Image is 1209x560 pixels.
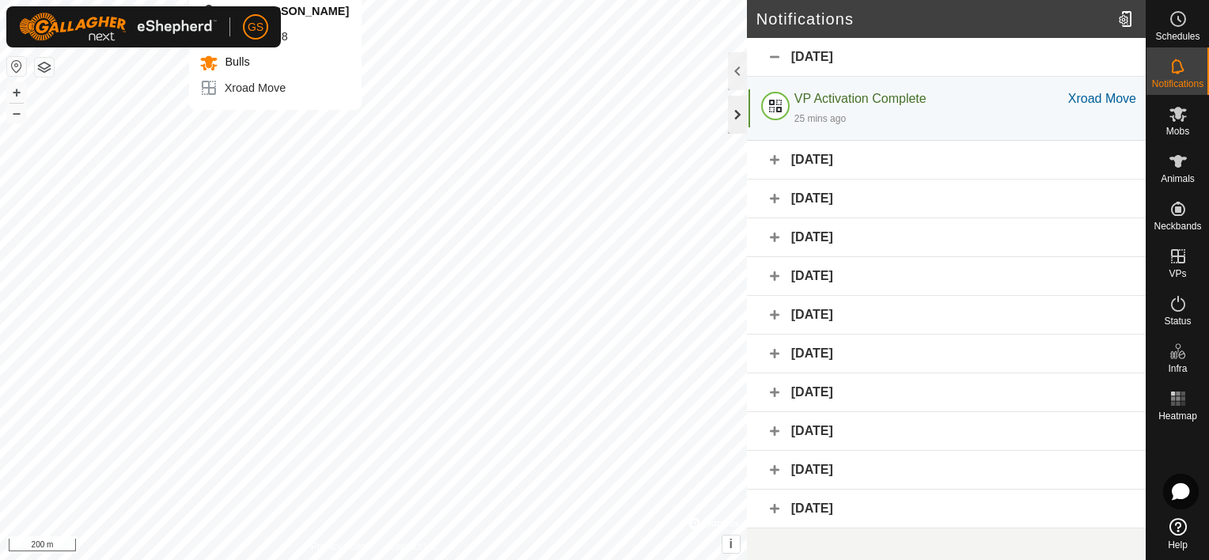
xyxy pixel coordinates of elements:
div: 0219507498 [199,27,350,46]
button: Reset Map [7,57,26,76]
button: – [7,104,26,123]
div: [DATE] [747,38,1146,77]
span: GS [248,19,263,36]
div: [DATE] [747,412,1146,451]
span: Notifications [1152,79,1203,89]
span: Schedules [1155,32,1200,41]
span: VP Activation Complete [794,92,927,105]
h2: Notifications [756,9,1112,28]
span: Mobs [1166,127,1189,136]
div: [DATE] [747,180,1146,218]
span: Bulls [222,55,250,68]
div: Xroad Move [1068,89,1136,108]
div: [DATE] [747,490,1146,528]
span: Neckbands [1154,221,1201,231]
div: [DATE] [747,335,1146,373]
span: VPs [1169,269,1186,278]
a: Privacy Policy [311,539,370,554]
div: [DATE] [747,141,1146,180]
span: Animals [1161,174,1195,184]
div: [DATE] [747,373,1146,412]
button: i [722,535,740,553]
a: Help [1146,512,1209,556]
div: 25 mins ago [794,112,846,126]
div: 1054-[PERSON_NAME] [199,2,350,21]
span: i [730,537,733,551]
a: Contact Us [389,539,436,554]
span: Status [1164,316,1191,326]
span: Help [1168,540,1188,550]
div: [DATE] [747,218,1146,257]
button: Map Layers [35,58,54,77]
div: [DATE] [747,257,1146,296]
span: Heatmap [1158,411,1197,421]
div: [DATE] [747,296,1146,335]
div: Xroad Move [199,78,350,97]
button: + [7,83,26,102]
div: [DATE] [747,451,1146,490]
img: Gallagher Logo [19,13,217,41]
span: Infra [1168,364,1187,373]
